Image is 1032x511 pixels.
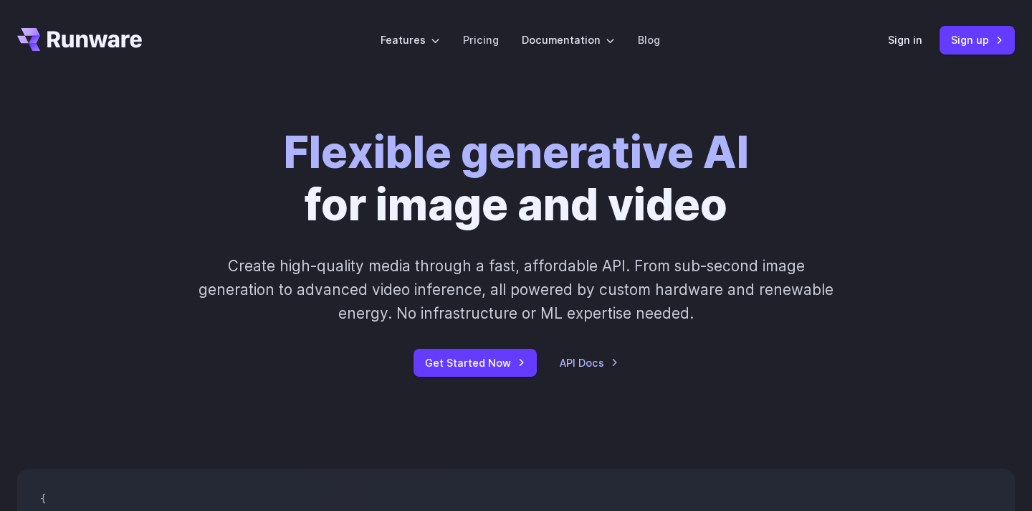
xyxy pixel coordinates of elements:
p: Create high-quality media through a fast, affordable API. From sub-second image generation to adv... [197,254,836,326]
a: Get Started Now [414,349,537,377]
a: API Docs [560,355,618,371]
a: Sign in [888,32,922,48]
h1: for image and video [284,126,749,231]
a: Go to / [17,28,142,51]
a: Blog [638,32,660,48]
a: Pricing [463,32,499,48]
label: Documentation [522,32,615,48]
strong: Flexible generative AI [284,126,749,179]
a: Sign up [940,26,1015,54]
span: { [40,492,46,505]
label: Features [381,32,440,48]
